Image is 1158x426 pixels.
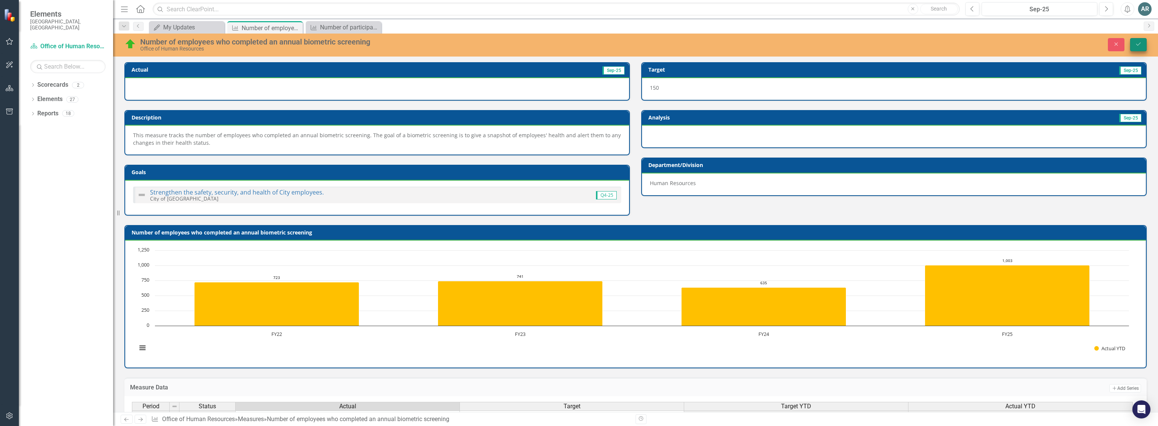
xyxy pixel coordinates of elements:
div: Office of Human Resources [140,46,708,52]
span: Period [142,403,159,410]
text: 635 [760,280,767,285]
span: Search [931,6,947,12]
a: Strengthen the safety, security, and health of City employees. [150,188,324,196]
svg: Interactive chart [133,247,1133,360]
a: Elements [37,95,63,104]
a: Reports [37,109,58,118]
h3: Description [132,115,625,120]
a: Scorecards [37,81,68,89]
img: ClearPoint Strategy [4,9,17,22]
span: Actual [339,403,356,410]
h3: Measure Data [130,384,681,391]
button: Show Actual YTD [1094,345,1126,352]
span: Q4-25 [596,191,617,199]
div: 27 [66,96,78,103]
div: Number of employees who completed an annual biometric screening [140,38,708,46]
span: Sep-25 [1119,114,1141,122]
button: AR [1138,2,1152,16]
div: My Updates [163,23,222,32]
span: This measure tracks the number of employees who completed an annual biometric screening. The goal... [133,132,621,146]
div: Number of participants in City sponsored wellness challenges/initiatives [320,23,379,32]
text: 750 [141,276,149,283]
input: Search ClearPoint... [153,3,960,16]
div: Number of employees who completed an annual biometric screening [267,415,449,423]
small: [GEOGRAPHIC_DATA], [GEOGRAPHIC_DATA] [30,18,106,31]
img: Not Defined [137,190,146,199]
button: Sep-25 [982,2,1097,16]
path: FY22, 723. Actual YTD. [195,282,359,326]
h3: Actual [132,67,339,72]
text: FY22 [271,331,282,337]
h3: Number of employees who completed an annual biometric screening [132,230,1142,235]
div: Number of employees who completed an annual biometric screening [242,23,301,33]
text: FY24 [758,331,769,337]
span: Status [199,403,216,410]
img: On Track (80% or higher) [124,38,136,50]
div: Chart. Highcharts interactive chart. [133,247,1138,360]
path: FY23, 741. Actual YTD. [438,281,603,326]
h3: Goals [132,169,625,175]
button: View chart menu, Chart [137,343,148,353]
button: Add Series [1109,384,1141,392]
input: Search Below... [30,60,106,73]
a: Number of participants in City sponsored wellness challenges/initiatives [308,23,379,32]
h3: Department/Division [648,162,1142,168]
text: 500 [141,291,149,298]
button: Search [920,4,958,14]
small: City of [GEOGRAPHIC_DATA] [150,195,218,202]
text: FY25 [1002,331,1012,337]
span: Actual YTD [1005,403,1035,410]
text: 723 [273,275,280,280]
a: My Updates [151,23,222,32]
path: FY25, 1,003. Actual YTD. [925,265,1090,326]
span: Human Resources [650,179,696,187]
span: Sep-25 [1119,66,1141,75]
div: Sep-25 [984,5,1095,14]
text: 250 [141,306,149,313]
text: 1,250 [138,246,149,253]
div: Open Intercom Messenger [1132,400,1150,418]
div: 2 [72,82,84,88]
a: Office of Human Resources [30,42,106,51]
text: 1,000 [138,261,149,268]
span: Target [564,403,581,410]
div: 18 [62,110,74,117]
span: 150 [650,84,659,91]
img: 8DAGhfEEPCf229AAAAAElFTkSuQmCC [172,403,178,409]
h3: Target [648,67,855,72]
span: Sep-25 [602,66,625,75]
span: Elements [30,9,106,18]
text: 741 [517,274,524,279]
span: Target YTD [781,403,811,410]
path: FY24, 635. Actual YTD. [682,287,846,326]
h3: Analysis [648,115,887,120]
text: FY23 [515,331,525,337]
div: » » [151,415,630,424]
a: Measures [238,415,264,423]
text: 1,003 [1002,258,1012,263]
a: Office of Human Resources [162,415,235,423]
text: 0 [147,322,149,328]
